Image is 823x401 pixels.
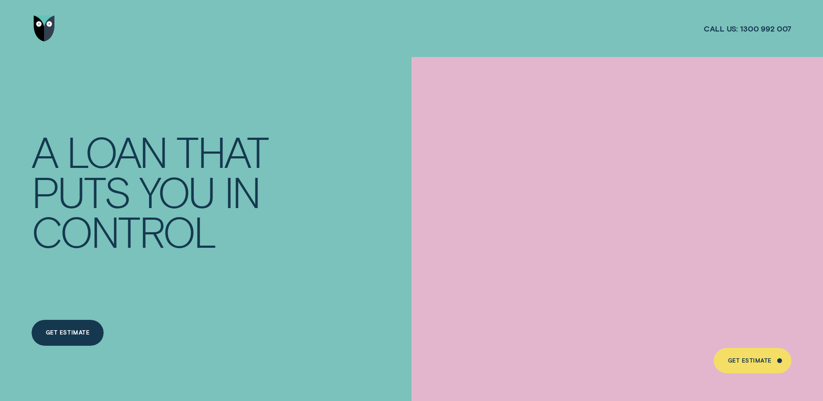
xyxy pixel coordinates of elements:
a: Get Estimate [714,348,792,374]
h4: A LOAN THAT PUTS YOU IN CONTROL [32,131,279,251]
span: 1300 992 007 [740,24,791,34]
img: Wisr [34,16,55,41]
span: Call us: [704,24,738,34]
a: Call us:1300 992 007 [704,24,791,34]
a: Get Estimate [32,320,104,346]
